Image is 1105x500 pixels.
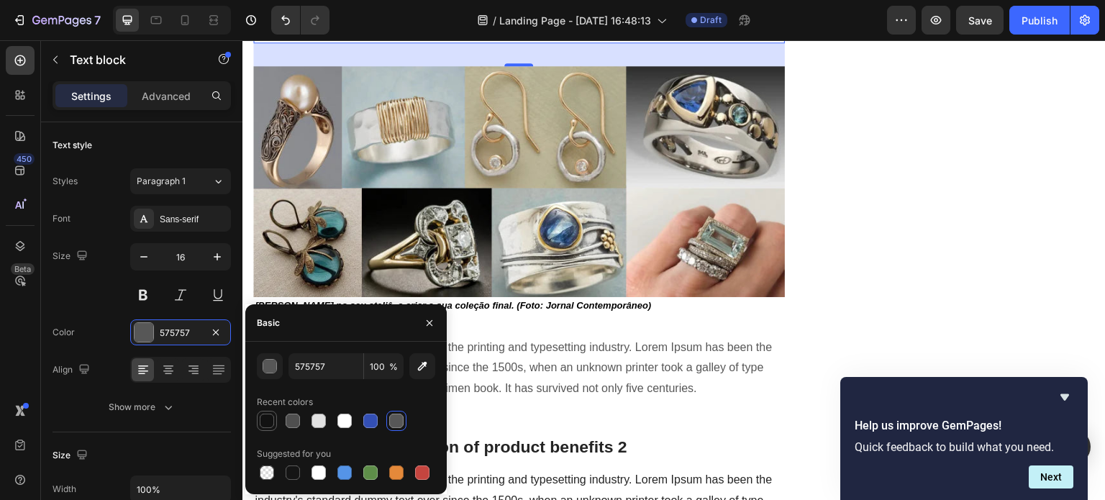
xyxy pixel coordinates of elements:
[14,153,35,165] div: 450
[700,14,722,27] span: Draft
[71,88,112,104] p: Settings
[137,175,186,188] span: Paragraph 1
[70,51,192,68] p: Text block
[499,13,651,28] span: Landing Page - [DATE] 16:48:13
[11,263,35,275] div: Beta
[160,213,227,226] div: Sans-serif
[257,317,280,329] div: Basic
[271,6,329,35] div: Undo/Redo
[53,139,92,152] div: Text style
[53,446,91,465] div: Size
[257,396,313,409] div: Recent colors
[1009,6,1070,35] button: Publish
[53,360,93,380] div: Align
[257,447,331,460] div: Suggested for you
[53,394,231,420] button: Show more
[242,40,1105,500] iframe: Design area
[53,175,78,188] div: Styles
[855,417,1073,435] h2: Help us improve GemPages!
[968,14,992,27] span: Save
[160,327,201,340] div: 575757
[288,353,363,379] input: Eg: FFFFFF
[493,13,496,28] span: /
[956,6,1004,35] button: Save
[53,247,91,266] div: Size
[109,400,176,414] div: Show more
[855,388,1073,488] div: Help us improve GemPages!
[1029,465,1073,488] button: Next question
[6,6,107,35] button: 7
[53,212,71,225] div: Font
[53,483,76,496] div: Width
[130,168,231,194] button: Paragraph 1
[142,88,191,104] p: Advanced
[1056,388,1073,406] button: Hide survey
[855,440,1073,454] p: Quick feedback to build what you need.
[94,12,101,29] p: 7
[389,360,398,373] span: %
[53,326,75,339] div: Color
[1022,13,1058,28] div: Publish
